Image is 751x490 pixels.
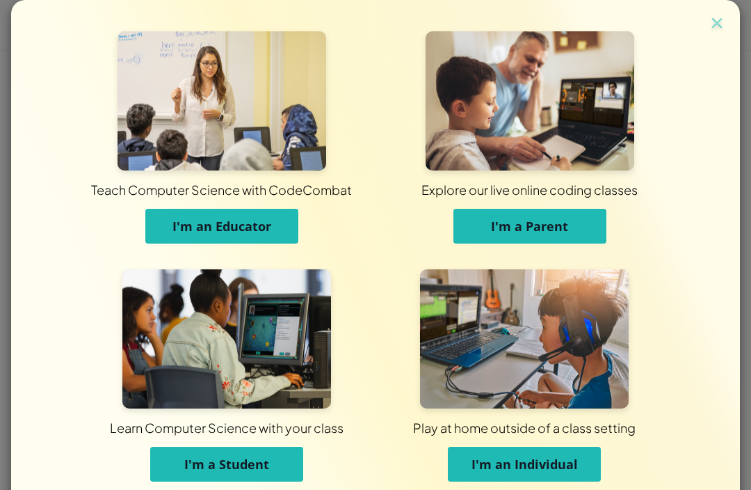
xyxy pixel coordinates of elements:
[184,456,269,473] span: I'm a Student
[471,456,578,473] span: I'm an Individual
[122,269,331,409] img: For Students
[145,209,298,244] button: I'm an Educator
[426,31,634,171] img: For Parents
[150,447,303,482] button: I'm a Student
[708,14,726,35] img: close icon
[172,218,271,235] span: I'm an Educator
[491,218,568,235] span: I'm a Parent
[420,269,629,409] img: For Individuals
[118,31,326,171] img: For Educators
[453,209,606,244] button: I'm a Parent
[448,447,601,482] button: I'm an Individual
